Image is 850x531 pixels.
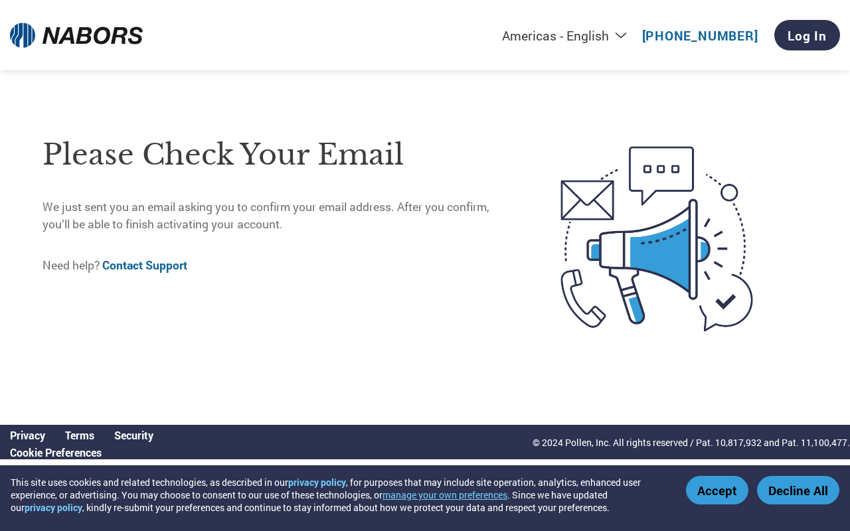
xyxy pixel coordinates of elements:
a: privacy policy [25,501,82,514]
a: Contact Support [102,258,187,273]
a: privacy policy [288,476,346,489]
button: Accept [686,476,748,504]
p: Need help? [42,257,506,274]
p: We just sent you an email asking you to confirm your email address. After you confirm, you’ll be ... [42,198,506,234]
a: Privacy [10,428,45,442]
button: manage your own preferences [382,489,507,501]
div: This site uses cookies and related technologies, as described in our , for purposes that may incl... [11,476,667,514]
a: Terms [65,428,94,442]
a: Security [114,428,153,442]
a: Cookie Preferences, opens a dedicated popup modal window [10,445,102,459]
a: Log In [774,20,840,50]
p: © 2024 Pollen, Inc. All rights reserved / Pat. 10,817,932 and Pat. 11,100,477. [533,435,850,449]
a: [PHONE_NUMBER] [642,27,758,44]
img: Nabors [10,17,143,54]
button: Decline All [757,476,839,504]
img: open-email [506,123,807,356]
h1: Please check your email [42,133,506,177]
